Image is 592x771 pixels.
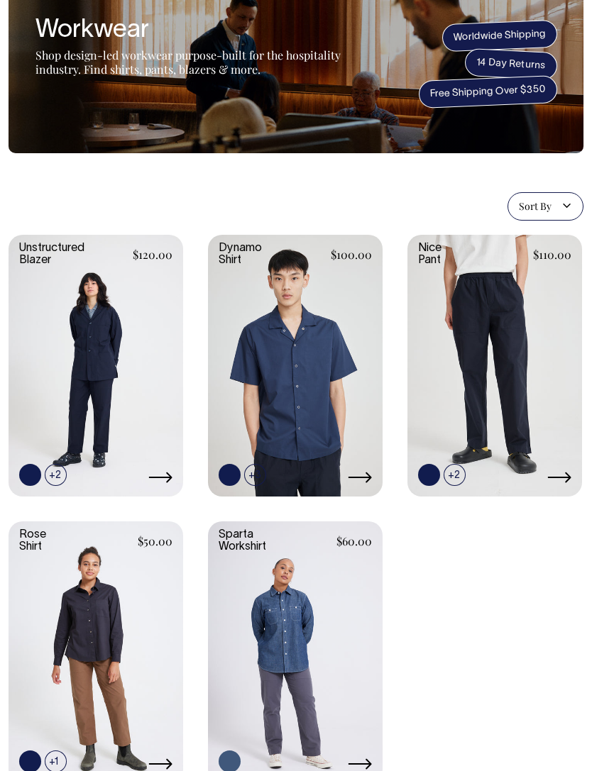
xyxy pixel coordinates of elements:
[464,48,558,81] span: 14 Day Returns
[35,16,355,45] h1: Workwear
[442,20,557,52] span: Worldwide Shipping
[35,48,341,77] span: Shop design-led workwear purpose-built for the hospitality industry. Find shirts, pants, blazers ...
[519,199,552,213] span: Sort By
[244,464,266,486] span: +3
[418,75,557,109] span: Free Shipping Over $350
[444,464,466,486] span: +2
[45,464,67,486] span: +2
